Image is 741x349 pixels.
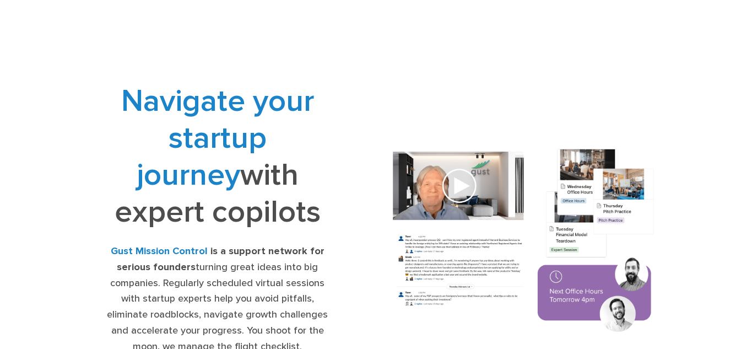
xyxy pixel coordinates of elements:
img: Composition of calendar events, a video call presentation, and chat rooms [379,138,668,345]
span: Navigate your startup journey [121,83,314,194]
strong: is a support network for serious founders [117,245,324,273]
strong: Gust Mission Control [111,245,208,257]
h1: with expert copilots [102,83,333,230]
